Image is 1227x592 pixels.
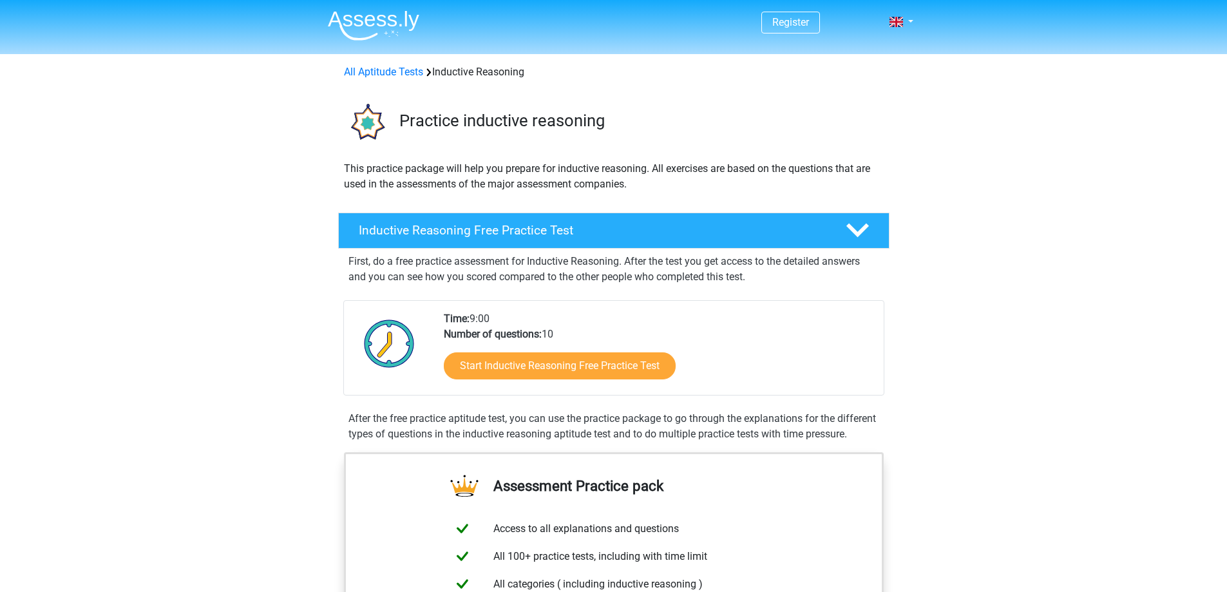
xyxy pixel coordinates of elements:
a: Register [772,16,809,28]
b: Time: [444,312,470,325]
a: Inductive Reasoning Free Practice Test [333,213,895,249]
div: Inductive Reasoning [339,64,889,80]
a: Start Inductive Reasoning Free Practice Test [444,352,676,379]
a: All Aptitude Tests [344,66,423,78]
img: inductive reasoning [339,95,394,150]
b: Number of questions: [444,328,542,340]
div: 9:00 10 [434,311,883,395]
div: After the free practice aptitude test, you can use the practice package to go through the explana... [343,411,884,442]
h3: Practice inductive reasoning [399,111,879,131]
h4: Inductive Reasoning Free Practice Test [359,223,825,238]
img: Assessly [328,10,419,41]
p: First, do a free practice assessment for Inductive Reasoning. After the test you get access to th... [348,254,879,285]
img: Clock [357,311,422,376]
p: This practice package will help you prepare for inductive reasoning. All exercises are based on t... [344,161,884,192]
